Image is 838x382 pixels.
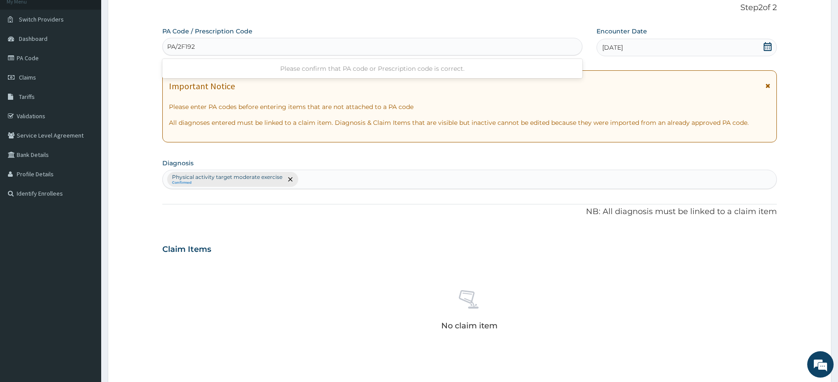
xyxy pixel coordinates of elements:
[162,3,777,13] p: Step 2 of 2
[169,102,770,111] p: Please enter PA codes before entering items that are not attached to a PA code
[51,111,121,200] span: We're online!
[46,49,148,61] div: Chat with us now
[144,4,165,25] div: Minimize live chat window
[16,44,36,66] img: d_794563401_company_1708531726252_794563401
[596,27,647,36] label: Encounter Date
[19,35,48,43] span: Dashboard
[441,321,498,330] p: No claim item
[169,118,770,127] p: All diagnoses entered must be linked to a claim item. Diagnosis & Claim Items that are visible bu...
[162,159,194,167] label: Diagnosis
[19,15,64,23] span: Switch Providers
[162,206,777,218] p: NB: All diagnosis must be linked to a claim item
[162,245,211,255] h3: Claim Items
[19,73,36,81] span: Claims
[19,93,35,101] span: Tariffs
[4,240,168,271] textarea: Type your message and hit 'Enter'
[602,43,623,52] span: [DATE]
[169,81,235,91] h1: Important Notice
[162,27,252,36] label: PA Code / Prescription Code
[162,61,582,76] div: Please confirm that PA code or Prescription code is correct.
